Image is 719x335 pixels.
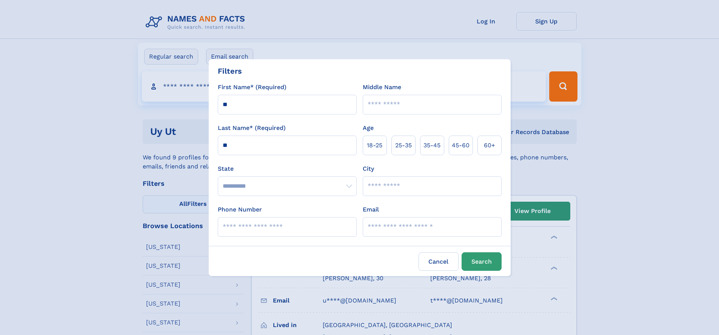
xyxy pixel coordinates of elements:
label: Phone Number [218,205,262,214]
span: 18‑25 [367,141,382,150]
label: Age [363,124,374,133]
button: Search [462,252,502,271]
span: 35‑45 [423,141,440,150]
span: 60+ [484,141,495,150]
div: Filters [218,65,242,77]
label: City [363,164,374,173]
label: Middle Name [363,83,401,92]
label: Last Name* (Required) [218,124,286,133]
span: 25‑35 [395,141,412,150]
label: Email [363,205,379,214]
span: 45‑60 [452,141,470,150]
label: State [218,164,357,173]
label: First Name* (Required) [218,83,286,92]
label: Cancel [419,252,459,271]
